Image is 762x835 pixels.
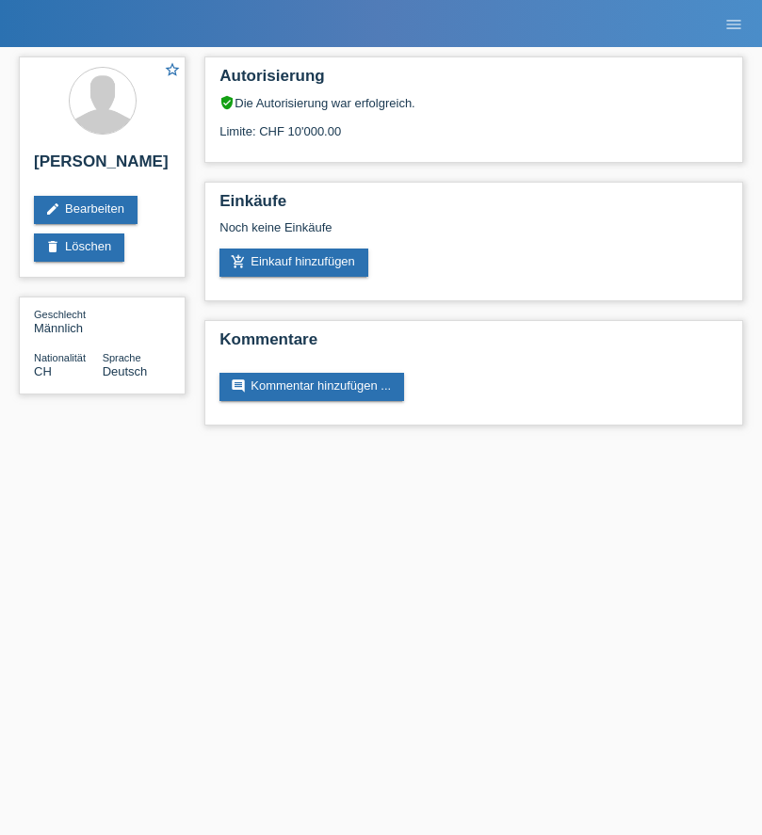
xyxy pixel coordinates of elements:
[45,201,60,217] i: edit
[34,153,170,181] h2: [PERSON_NAME]
[219,95,728,110] div: Die Autorisierung war erfolgreich.
[219,67,728,95] h2: Autorisierung
[164,61,181,78] i: star_border
[231,378,246,393] i: comment
[219,95,235,110] i: verified_user
[34,309,86,320] span: Geschlecht
[103,352,141,363] span: Sprache
[103,364,148,378] span: Deutsch
[219,249,368,277] a: add_shopping_cartEinkauf hinzufügen
[45,239,60,254] i: delete
[34,352,86,363] span: Nationalität
[231,254,246,269] i: add_shopping_cart
[219,192,728,220] h2: Einkäufe
[219,373,404,401] a: commentKommentar hinzufügen ...
[219,110,728,138] div: Limite: CHF 10'000.00
[34,364,52,378] span: Schweiz
[219,220,728,249] div: Noch keine Einkäufe
[724,15,743,34] i: menu
[715,18,753,29] a: menu
[164,61,181,81] a: star_border
[34,233,124,262] a: deleteLöschen
[219,330,728,359] h2: Kommentare
[34,196,138,224] a: editBearbeiten
[34,307,103,335] div: Männlich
